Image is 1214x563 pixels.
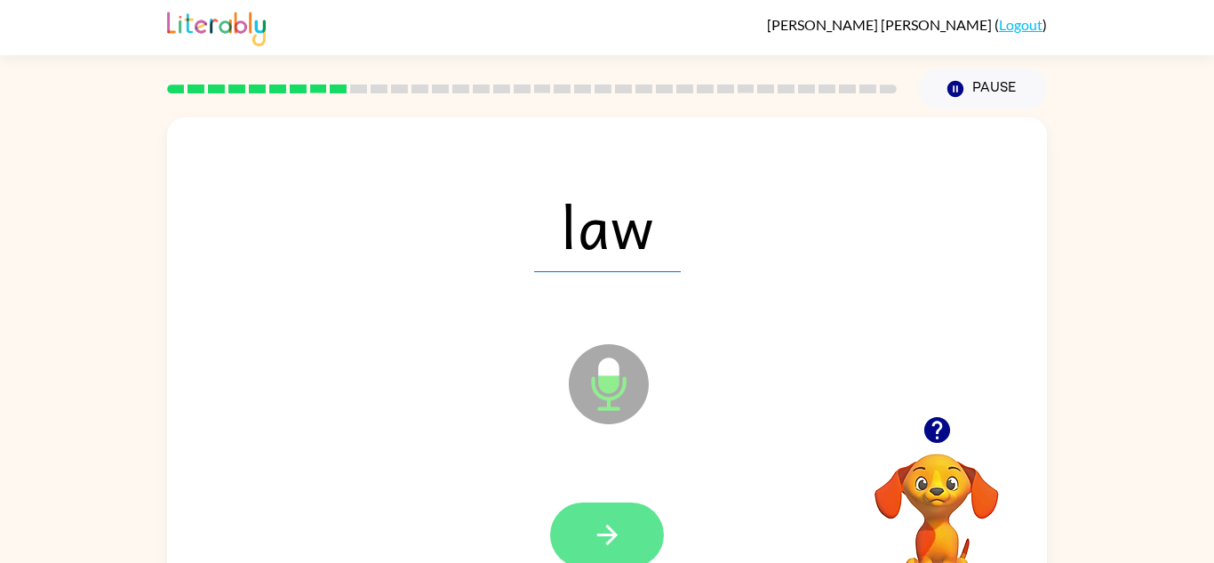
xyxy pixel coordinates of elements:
[167,7,266,46] img: Literably
[534,180,681,272] span: law
[767,16,1047,33] div: ( )
[767,16,994,33] span: [PERSON_NAME] [PERSON_NAME]
[918,68,1047,109] button: Pause
[999,16,1042,33] a: Logout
